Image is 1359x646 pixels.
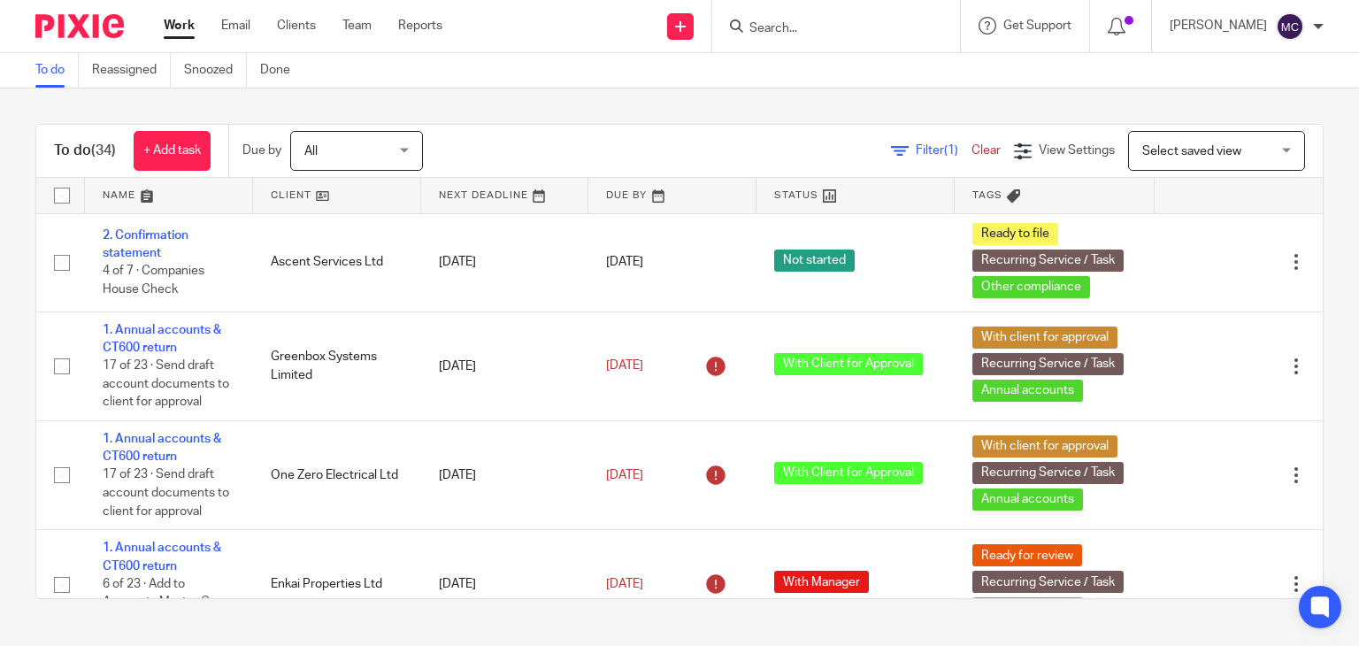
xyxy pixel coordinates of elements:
[606,256,643,268] span: [DATE]
[342,17,372,35] a: Team
[972,353,1124,375] span: Recurring Service / Task
[916,144,971,157] span: Filter
[103,265,204,296] span: 4 of 7 · Companies House Check
[35,14,124,38] img: Pixie
[972,380,1083,402] span: Annual accounts
[774,462,923,484] span: With Client for Approval
[774,250,855,272] span: Not started
[134,131,211,171] a: + Add task
[35,53,79,88] a: To do
[253,311,421,420] td: Greenbox Systems Limited
[103,542,221,572] a: 1. Annual accounts & CT600 return
[421,213,589,311] td: [DATE]
[184,53,247,88] a: Snoozed
[103,578,214,627] span: 6 of 23 · Add to Accounts Master G-Doc
[774,353,923,375] span: With Client for Approval
[103,433,221,463] a: 1. Annual accounts & CT600 return
[972,276,1090,298] span: Other compliance
[253,530,421,639] td: Enkai Properties Ltd
[606,578,643,590] span: [DATE]
[1142,145,1241,158] span: Select saved view
[164,17,195,35] a: Work
[972,435,1117,458] span: With client for approval
[972,571,1124,593] span: Recurring Service / Task
[1039,144,1115,157] span: View Settings
[972,544,1082,566] span: Ready for review
[1003,19,1071,32] span: Get Support
[103,469,229,518] span: 17 of 23 · Send draft account documents to client for approval
[92,53,171,88] a: Reassigned
[398,17,442,35] a: Reports
[972,462,1124,484] span: Recurring Service / Task
[91,143,116,158] span: (34)
[242,142,281,159] p: Due by
[748,21,907,37] input: Search
[103,229,188,259] a: 2. Confirmation statement
[972,250,1124,272] span: Recurring Service / Task
[972,190,1002,200] span: Tags
[606,469,643,481] span: [DATE]
[971,144,1001,157] a: Clear
[103,359,229,408] span: 17 of 23 · Send draft account documents to client for approval
[304,145,318,158] span: All
[1276,12,1304,41] img: svg%3E
[972,327,1117,349] span: With client for approval
[54,142,116,160] h1: To do
[944,144,958,157] span: (1)
[972,597,1083,619] span: Annual accounts
[606,359,643,372] span: [DATE]
[260,53,303,88] a: Done
[221,17,250,35] a: Email
[774,571,869,593] span: With Manager
[277,17,316,35] a: Clients
[253,420,421,529] td: One Zero Electrical Ltd
[421,311,589,420] td: [DATE]
[1170,17,1267,35] p: [PERSON_NAME]
[972,488,1083,511] span: Annual accounts
[253,213,421,311] td: Ascent Services Ltd
[421,420,589,529] td: [DATE]
[421,530,589,639] td: [DATE]
[103,324,221,354] a: 1. Annual accounts & CT600 return
[972,223,1058,245] span: Ready to file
